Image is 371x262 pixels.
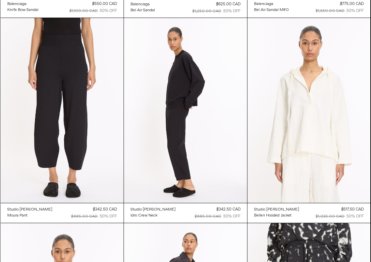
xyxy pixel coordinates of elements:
[340,1,364,7] div: $775.00 CAD
[254,207,299,213] a: Studio [PERSON_NAME]
[70,8,98,14] div: $1,100.00 CAD
[346,214,364,219] div: 50% OFF
[131,7,155,13] a: Bel Air Sandal
[254,1,289,7] a: Balenciaga
[7,1,26,7] div: Balenciaga
[254,1,273,7] div: Balenciaga
[131,2,150,7] div: Balenciaga
[92,1,117,7] div: $550.00 CAD
[195,214,221,219] div: $685.00 CAD
[131,1,155,7] a: Balenciaga
[131,213,176,218] a: Idro Crew Neck
[247,18,371,203] img: Studio Nicholson Belleri Hooded Jacket
[341,207,364,213] div: $517.50 CAD
[216,207,240,213] div: $342.50 CAD
[7,213,52,218] a: Moura Pant
[254,213,291,218] div: Belleri Hooded Jacket
[93,207,117,213] div: $342.50 CAD
[1,18,124,203] img: Studio Nicholson Moura Pant
[100,8,117,14] div: 50% OFF
[124,18,247,203] img: Studio Nicholson Idro Crew Neck
[192,8,221,14] div: $1,250.00 CAD
[131,8,155,13] div: Bel Air Sandal
[346,8,364,14] div: 50% OFF
[7,207,52,213] a: Studio [PERSON_NAME]
[254,7,289,13] a: Bel Air Sandal M80
[131,213,157,218] div: Idro Crew Neck
[216,1,240,7] div: $625.00 CAD
[100,214,117,219] div: 50% OFF
[7,7,38,13] a: Knife Bow Sandal
[223,214,240,219] div: 50% OFF
[7,213,27,218] div: Moura Pant
[316,8,344,14] div: $1,550.00 CAD
[223,8,240,14] div: 50% OFF
[316,214,344,219] div: $1,035.00 CAD
[131,207,176,213] a: Studio [PERSON_NAME]
[7,1,38,7] a: Balenciaga
[71,214,98,219] div: $685.00 CAD
[254,213,299,218] a: Belleri Hooded Jacket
